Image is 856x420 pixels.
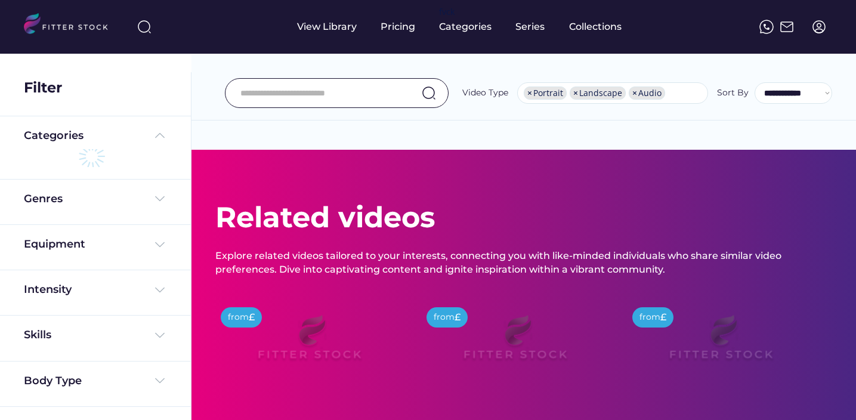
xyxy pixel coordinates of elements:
[24,192,63,206] div: Genres
[153,128,167,143] img: Frame%20%285%29.svg
[462,87,508,99] div: Video Type
[24,237,85,252] div: Equipment
[524,87,567,100] li: Portrait
[228,311,249,323] div: from
[24,78,62,98] div: Filter
[639,311,660,323] div: from
[569,20,622,33] div: Collections
[570,87,626,100] li: Landscape
[215,249,832,276] div: Explore related videos tailored to your interests, connecting you with like-minded individuals wh...
[137,20,152,34] img: search-normal%203.svg
[632,89,637,97] span: ×
[153,192,167,206] img: Frame%20%284%29.svg
[644,300,797,386] img: Frame%2079%20%281%29.svg
[24,373,82,388] div: Body Type
[717,87,749,99] div: Sort By
[812,20,826,34] img: profile-circle.svg
[153,328,167,342] img: Frame%20%284%29.svg
[439,20,492,33] div: Categories
[780,20,794,34] img: Frame%2051.svg
[297,20,357,33] div: View Library
[381,20,415,33] div: Pricing
[153,237,167,252] img: Frame%20%284%29.svg
[233,300,385,386] img: Frame%2079%20%281%29.svg
[153,373,167,388] img: Frame%20%284%29.svg
[215,197,435,237] div: Related videos
[527,89,532,97] span: ×
[24,128,84,143] div: Categories
[24,282,72,297] div: Intensity
[434,311,455,323] div: from
[438,300,591,386] img: Frame%2079%20%281%29.svg
[422,86,436,100] img: search-normal.svg
[439,6,455,18] div: fvck
[573,89,578,97] span: ×
[515,20,545,33] div: Series
[153,283,167,297] img: Frame%20%284%29.svg
[24,13,118,38] img: LOGO.svg
[759,20,774,34] img: meteor-icons_whatsapp%20%281%29.svg
[629,87,665,100] li: Audio
[24,328,54,342] div: Skills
